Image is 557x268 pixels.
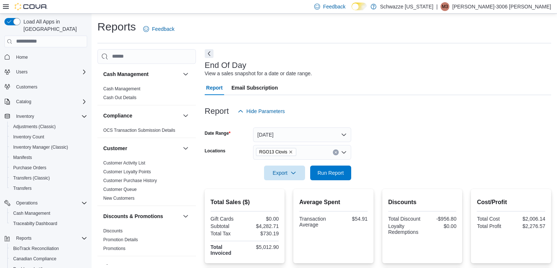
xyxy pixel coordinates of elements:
button: Reports [13,234,34,243]
span: Promotions [103,246,126,251]
span: Home [13,52,87,62]
a: Manifests [10,153,35,162]
button: Next [205,49,213,58]
span: Inventory Count [13,134,44,140]
div: Subtotal [211,223,243,229]
p: Schwazze [US_STATE] [380,2,434,11]
button: Open list of options [341,149,347,155]
h2: Cost/Profit [477,198,545,207]
span: Export [268,166,301,180]
a: Traceabilty Dashboard [10,219,60,228]
span: Inventory [13,112,87,121]
span: Customer Activity List [103,160,145,166]
span: Customers [16,84,37,90]
button: Customers [1,82,90,92]
button: Purchase Orders [7,163,90,173]
div: $2,276.57 [513,223,545,229]
button: Discounts & Promotions [181,212,190,221]
div: $730.19 [246,231,279,236]
span: New Customers [103,195,134,201]
h3: Discounts & Promotions [103,213,163,220]
span: Customer Queue [103,186,137,192]
span: Run Report [318,169,344,177]
button: Inventory [13,112,37,121]
p: | [436,2,438,11]
div: View a sales snapshot for a date or date range. [205,70,312,77]
input: Dark Mode [352,3,367,10]
button: Inventory Manager (Classic) [7,142,90,152]
button: Catalog [1,97,90,107]
div: $54.91 [335,216,368,222]
span: Reports [13,234,87,243]
a: Customer Loyalty Points [103,169,151,174]
span: Transfers [13,185,31,191]
a: Purchase Orders [10,163,49,172]
span: Customer Purchase History [103,178,157,184]
div: -$956.80 [424,216,456,222]
span: Inventory [16,113,34,119]
button: Inventory Count [7,132,90,142]
button: Customer [181,144,190,153]
span: RGO13 Clovis [259,148,287,156]
a: Home [13,53,31,62]
h2: Total Sales ($) [211,198,279,207]
div: $2,006.14 [513,216,545,222]
a: OCS Transaction Submission Details [103,128,175,133]
span: Catalog [13,97,87,106]
a: Adjustments (Classic) [10,122,59,131]
span: Transfers (Classic) [13,175,50,181]
a: Discounts [103,228,123,233]
span: Cash Management [10,209,87,218]
label: Locations [205,148,226,154]
div: Total Cost [477,216,509,222]
button: Hide Parameters [235,104,288,119]
a: Canadian Compliance [10,254,59,263]
button: Export [264,166,305,180]
span: Manifests [10,153,87,162]
button: Inventory [1,111,90,122]
p: [PERSON_NAME]-3006 [PERSON_NAME] [452,2,551,11]
a: Customers [13,83,40,91]
div: Marisa-3006 Romero [441,2,449,11]
a: Customer Purchase History [103,178,157,183]
span: Transfers [10,184,87,193]
strong: Total Invoiced [211,244,231,256]
span: Adjustments (Classic) [10,122,87,131]
button: Users [13,68,30,76]
a: Transfers [10,184,34,193]
div: Transaction Average [299,216,332,228]
span: M3 [442,2,448,11]
button: Users [1,67,90,77]
span: Customers [13,82,87,91]
span: BioTrack Reconciliation [10,244,87,253]
span: Inventory Count [10,133,87,141]
button: Transfers (Classic) [7,173,90,183]
button: Cash Management [7,208,90,218]
div: Loyalty Redemptions [388,223,421,235]
button: [DATE] [253,127,351,142]
a: Promotion Details [103,237,138,242]
div: Cash Management [97,84,196,105]
button: Cash Management [181,70,190,79]
span: Inventory Manager (Classic) [13,144,68,150]
span: Purchase Orders [13,165,47,171]
h2: Average Spent [299,198,368,207]
span: Manifests [13,155,32,160]
label: Date Range [205,130,231,136]
button: Remove RGO13 Clovis from selection in this group [289,150,293,154]
button: Reports [1,233,90,243]
div: Total Profit [477,223,509,229]
button: Customer [103,145,180,152]
a: Customer Queue [103,187,137,192]
div: Compliance [97,126,196,138]
span: BioTrack Reconciliation [13,246,59,251]
span: Report [206,80,223,95]
h3: End Of Day [205,61,246,70]
span: Inventory Manager (Classic) [10,143,87,152]
span: Feedback [152,25,174,33]
span: Home [16,54,28,60]
div: Total Discount [388,216,421,222]
span: Canadian Compliance [13,256,56,262]
button: Run Report [310,166,351,180]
